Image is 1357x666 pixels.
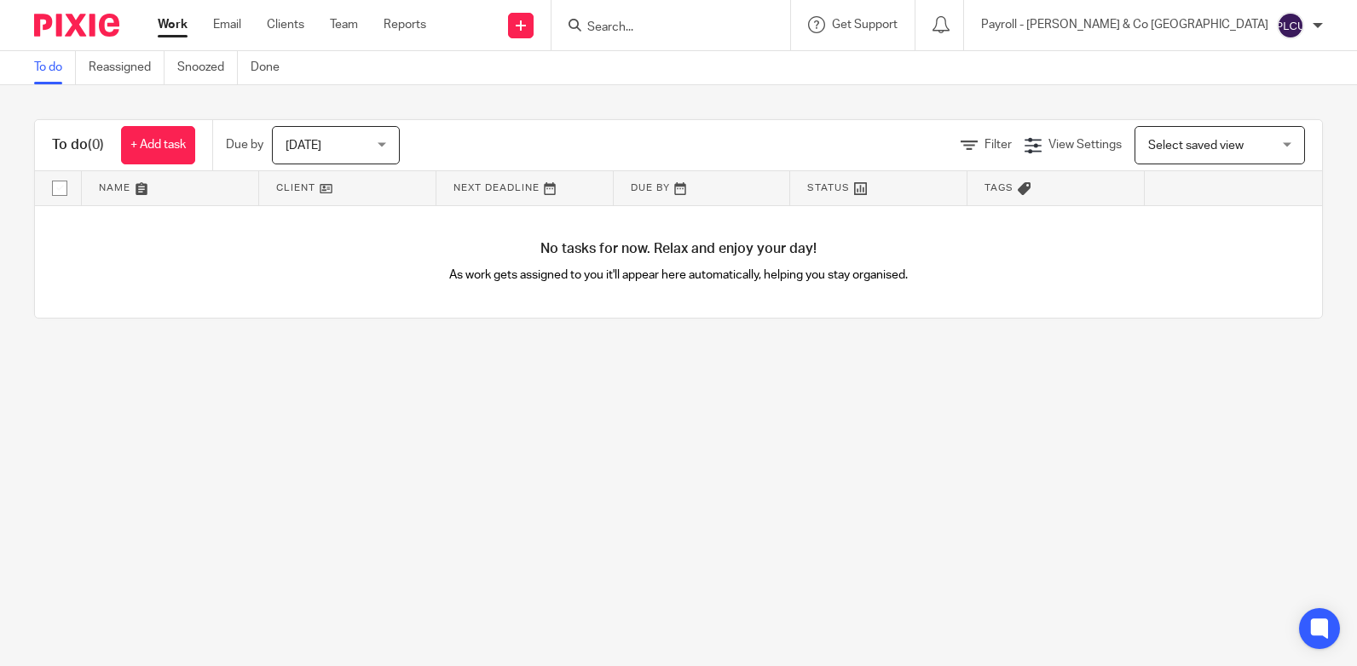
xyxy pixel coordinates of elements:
span: Get Support [832,19,898,31]
img: Pixie [34,14,119,37]
img: svg%3E [1277,12,1304,39]
a: + Add task [121,126,195,164]
span: [DATE] [286,140,321,152]
span: Select saved view [1148,140,1244,152]
a: Snoozed [177,51,238,84]
span: Filter [985,139,1012,151]
a: Done [251,51,292,84]
p: As work gets assigned to you it'll appear here automatically, helping you stay organised. [357,267,1001,284]
a: Reports [384,16,426,33]
h4: No tasks for now. Relax and enjoy your day! [35,240,1322,258]
input: Search [586,20,739,36]
a: Work [158,16,188,33]
a: Email [213,16,241,33]
a: Clients [267,16,304,33]
span: (0) [88,138,104,152]
p: Due by [226,136,263,153]
span: View Settings [1048,139,1122,151]
span: Tags [985,183,1013,192]
a: Reassigned [89,51,165,84]
a: Team [330,16,358,33]
p: Payroll - [PERSON_NAME] & Co [GEOGRAPHIC_DATA] [981,16,1268,33]
a: To do [34,51,76,84]
h1: To do [52,136,104,154]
